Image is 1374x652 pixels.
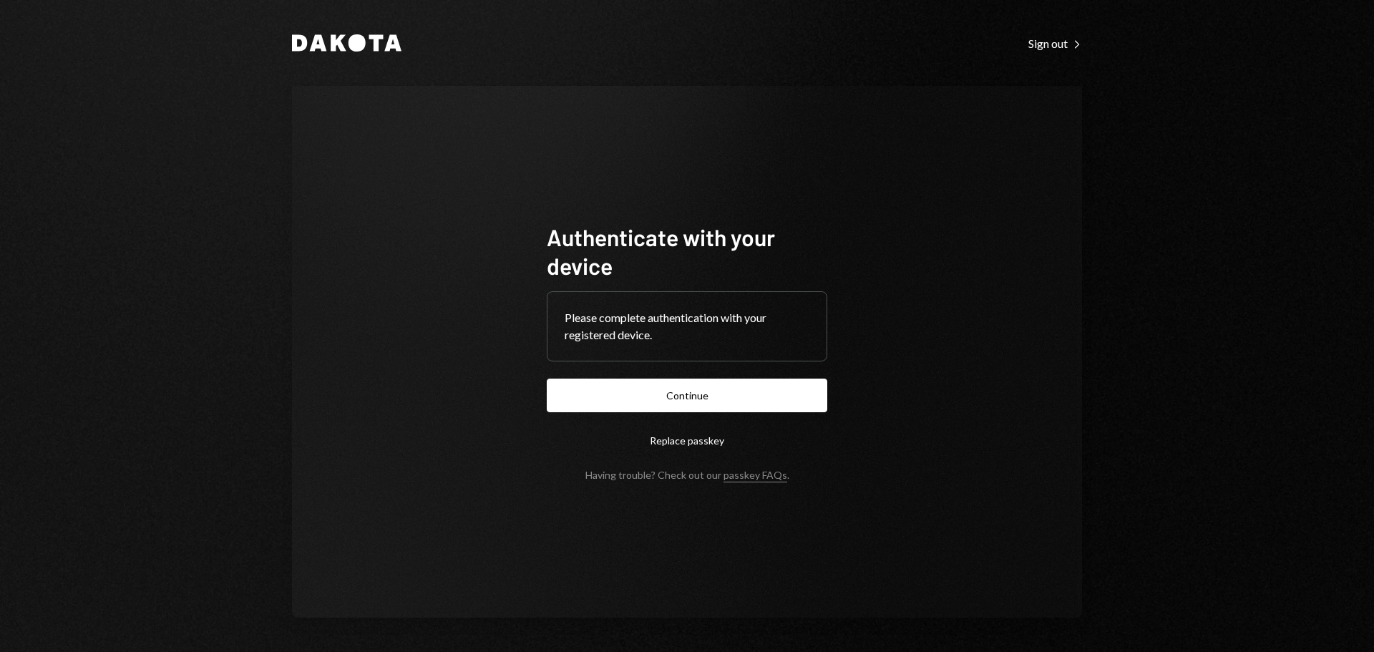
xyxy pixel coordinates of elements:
[547,379,827,412] button: Continue
[565,309,809,344] div: Please complete authentication with your registered device.
[547,223,827,280] h1: Authenticate with your device
[723,469,787,482] a: passkey FAQs
[1028,35,1082,51] a: Sign out
[1028,37,1082,51] div: Sign out
[547,424,827,457] button: Replace passkey
[585,469,789,481] div: Having trouble? Check out our .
